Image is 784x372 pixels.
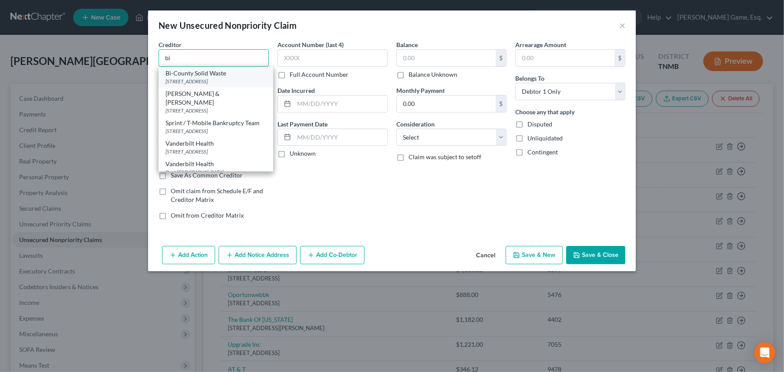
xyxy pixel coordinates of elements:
input: 0.00 [397,50,496,66]
label: Last Payment Date [277,119,328,129]
div: [STREET_ADDRESS] [166,107,266,114]
div: Bi-County Solid Waste [166,69,266,78]
div: Dept [GEOGRAPHIC_DATA] [166,168,266,176]
label: Date Incurred [277,86,315,95]
label: Choose any that apply [515,107,574,116]
div: $ [496,50,506,66]
label: Unknown [290,149,316,158]
button: Add Notice Address [219,246,297,264]
label: Balance [396,40,418,49]
div: [STREET_ADDRESS] [166,127,266,135]
label: Account Number (last 4) [277,40,344,49]
input: MM/DD/YYYY [294,129,387,146]
button: Cancel [469,247,502,264]
span: Contingent [527,148,558,156]
button: Save & New [506,246,563,264]
input: MM/DD/YYYY [294,96,387,112]
div: Open Intercom Messenger [754,342,775,363]
label: Monthly Payment [396,86,445,95]
input: XXXX [277,49,388,67]
div: [PERSON_NAME] & [PERSON_NAME] [166,89,266,107]
label: Full Account Number [290,70,348,79]
label: Consideration [396,119,435,129]
div: Vanderbilt Health [166,160,266,168]
div: [STREET_ADDRESS] [166,148,266,155]
span: Omit claim from Schedule E/F and Creditor Matrix [171,187,263,203]
div: $ [615,50,625,66]
button: × [619,20,625,31]
button: Add Co-Debtor [300,246,365,264]
input: 0.00 [516,50,615,66]
span: Disputed [527,120,552,128]
button: Add Action [162,246,215,264]
div: Sprint / T-Mobile Bankruptcy Team [166,119,266,127]
span: Unliquidated [527,134,563,142]
button: Save & Close [566,246,625,264]
input: 0.00 [397,96,496,112]
label: Save As Common Creditor [171,171,243,180]
label: Arrearage Amount [515,40,566,49]
input: Search creditor by name... [159,49,269,67]
div: [STREET_ADDRESS] [166,78,266,85]
div: Vanderbilt Health [166,139,266,148]
span: Claim was subject to setoff [409,153,481,160]
label: Balance Unknown [409,70,457,79]
span: Creditor [159,41,182,48]
div: New Unsecured Nonpriority Claim [159,19,297,31]
div: $ [496,96,506,112]
span: Omit from Creditor Matrix [171,212,244,219]
span: Belongs To [515,75,544,82]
